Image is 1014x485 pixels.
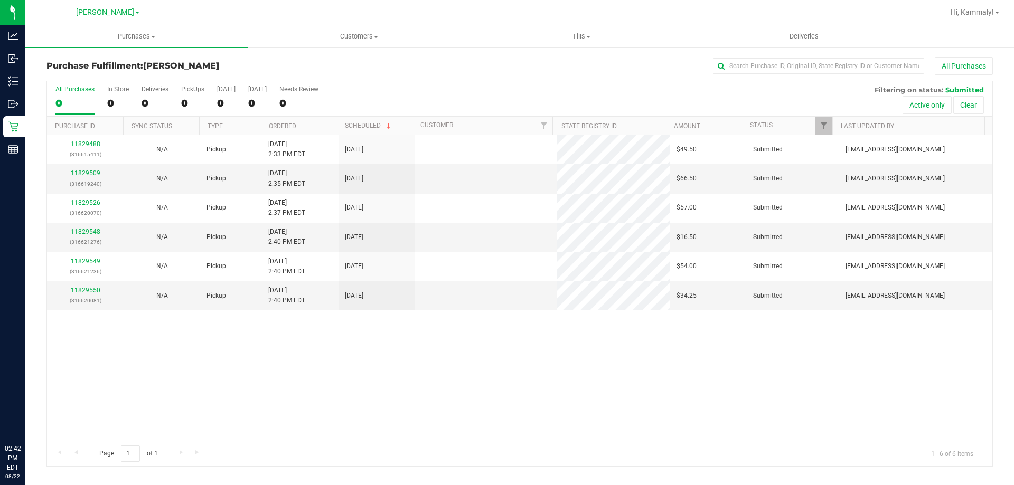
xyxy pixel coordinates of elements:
[420,121,453,129] a: Customer
[5,444,21,472] p: 02:42 PM EDT
[248,25,470,47] a: Customers
[8,53,18,64] inline-svg: Inbound
[268,227,305,247] span: [DATE] 2:40 PM EDT
[107,85,129,93] div: In Store
[846,145,945,155] span: [EMAIL_ADDRESS][DOMAIN_NAME]
[953,96,984,114] button: Clear
[8,144,18,155] inline-svg: Reports
[875,85,943,94] span: Filtering on status:
[208,122,223,130] a: Type
[268,256,305,277] span: [DATE] 2:40 PM EDT
[535,117,552,135] a: Filter
[156,175,168,182] span: Not Applicable
[561,122,617,130] a: State Registry ID
[693,25,915,47] a: Deliveries
[217,97,236,109] div: 0
[71,287,100,294] a: 11829550
[841,122,894,130] a: Last Updated By
[156,174,168,184] button: N/A
[815,117,832,135] a: Filter
[53,208,117,218] p: (316620070)
[55,97,95,109] div: 0
[677,203,697,213] span: $57.00
[8,31,18,41] inline-svg: Analytics
[142,97,168,109] div: 0
[470,25,692,47] a: Tills
[674,122,700,130] a: Amount
[206,232,226,242] span: Pickup
[53,237,117,247] p: (316621276)
[345,232,363,242] span: [DATE]
[677,261,697,271] span: $54.00
[156,262,168,270] span: Not Applicable
[206,291,226,301] span: Pickup
[846,232,945,242] span: [EMAIL_ADDRESS][DOMAIN_NAME]
[846,174,945,184] span: [EMAIL_ADDRESS][DOMAIN_NAME]
[951,8,994,16] span: Hi, Kammaly!
[279,97,318,109] div: 0
[53,179,117,189] p: (316619240)
[248,32,470,41] span: Customers
[753,261,783,271] span: Submitted
[71,258,100,265] a: 11829549
[268,168,305,188] span: [DATE] 2:35 PM EDT
[71,228,100,235] a: 11829548
[156,204,168,211] span: Not Applicable
[750,121,773,129] a: Status
[345,261,363,271] span: [DATE]
[677,174,697,184] span: $66.50
[775,32,833,41] span: Deliveries
[248,85,267,93] div: [DATE]
[345,145,363,155] span: [DATE]
[55,85,95,93] div: All Purchases
[181,97,204,109] div: 0
[5,472,21,480] p: 08/22
[935,57,993,75] button: All Purchases
[11,401,42,432] iframe: Resource center
[345,174,363,184] span: [DATE]
[945,85,984,94] span: Submitted
[923,445,982,461] span: 1 - 6 of 6 items
[677,145,697,155] span: $49.50
[25,32,248,41] span: Purchases
[713,58,924,74] input: Search Purchase ID, Original ID, State Registry ID or Customer Name...
[55,122,95,130] a: Purchase ID
[677,232,697,242] span: $16.50
[268,139,305,159] span: [DATE] 2:33 PM EDT
[142,85,168,93] div: Deliveries
[53,267,117,277] p: (316621236)
[903,96,952,114] button: Active only
[269,122,296,130] a: Ordered
[217,85,236,93] div: [DATE]
[471,32,692,41] span: Tills
[156,233,168,241] span: Not Applicable
[8,121,18,132] inline-svg: Retail
[156,292,168,299] span: Not Applicable
[846,203,945,213] span: [EMAIL_ADDRESS][DOMAIN_NAME]
[753,174,783,184] span: Submitted
[156,146,168,153] span: Not Applicable
[156,203,168,213] button: N/A
[181,85,204,93] div: PickUps
[25,25,248,47] a: Purchases
[132,122,172,130] a: Sync Status
[156,145,168,155] button: N/A
[753,291,783,301] span: Submitted
[345,122,393,129] a: Scheduled
[846,261,945,271] span: [EMAIL_ADDRESS][DOMAIN_NAME]
[107,97,129,109] div: 0
[206,145,226,155] span: Pickup
[156,291,168,301] button: N/A
[846,291,945,301] span: [EMAIL_ADDRESS][DOMAIN_NAME]
[268,286,305,306] span: [DATE] 2:40 PM EDT
[121,445,140,462] input: 1
[8,76,18,87] inline-svg: Inventory
[345,203,363,213] span: [DATE]
[8,99,18,109] inline-svg: Outbound
[677,291,697,301] span: $34.25
[90,445,166,462] span: Page of 1
[279,85,318,93] div: Needs Review
[753,232,783,242] span: Submitted
[53,149,117,159] p: (316615411)
[206,261,226,271] span: Pickup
